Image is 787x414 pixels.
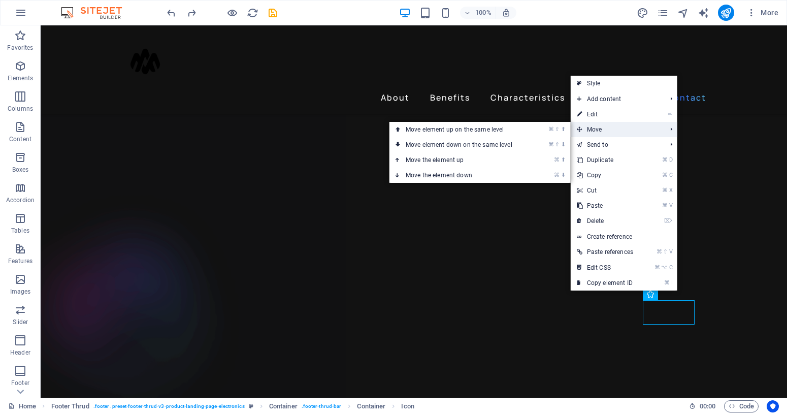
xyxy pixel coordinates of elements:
[718,5,734,21] button: publish
[657,248,662,255] i: ⌘
[165,7,177,19] button: undo
[669,156,672,163] i: D
[51,400,414,412] nav: breadcrumb
[662,187,668,194] i: ⌘
[571,91,662,107] span: Add content
[671,279,672,286] i: I
[561,172,566,178] i: ⬇
[571,260,639,275] a: ⌘⌥CEdit CSS
[767,400,779,412] button: Usercentrics
[246,7,258,19] button: reload
[11,379,29,387] p: Footer
[571,213,639,229] a: ⌦Delete
[561,156,566,163] i: ⬆
[8,257,32,265] p: Features
[555,141,560,148] i: ⇧
[389,152,533,168] a: ⌘⬆Move the element up
[9,135,31,143] p: Content
[571,76,677,91] a: Style
[571,168,639,183] a: ⌘CCopy
[58,7,135,19] img: Editor Logo
[664,217,672,224] i: ⌦
[13,318,28,326] p: Slider
[6,196,35,204] p: Accordion
[389,168,533,183] a: ⌘⬇Move the element down
[51,400,89,412] span: Click to select. Double-click to edit
[669,264,672,271] i: C
[571,275,639,291] a: ⌘ICopy element ID
[401,400,414,412] span: Click to select. Double-click to edit
[668,111,672,117] i: ⏎
[669,172,672,178] i: C
[10,288,31,296] p: Images
[571,107,639,122] a: ⏎Edit
[554,156,560,163] i: ⌘
[661,264,668,271] i: ⌥
[664,279,670,286] i: ⌘
[571,183,639,198] a: ⌘XCut
[249,403,253,409] i: This element is a customizable preset
[677,7,690,19] button: navigator
[698,7,709,19] i: AI Writer
[724,400,759,412] button: Code
[720,7,732,19] i: Publish
[657,7,669,19] i: Pages (Ctrl+Alt+S)
[8,105,33,113] p: Columns
[269,400,298,412] span: Click to select. Double-click to edit
[677,7,689,19] i: Navigator
[561,126,566,133] i: ⬆
[669,248,672,255] i: V
[302,400,342,412] span: . footer-thrud-bar
[548,126,554,133] i: ⌘
[12,166,29,174] p: Boxes
[571,198,639,213] a: ⌘VPaste
[267,7,279,19] button: save
[548,141,554,148] i: ⌘
[571,152,639,168] a: ⌘DDuplicate
[571,122,662,137] span: Move
[746,8,778,18] span: More
[662,156,668,163] i: ⌘
[11,227,29,235] p: Tables
[502,8,511,17] i: On resize automatically adjust zoom level to fit chosen device.
[554,172,560,178] i: ⌘
[637,7,648,19] i: Design (Ctrl+Alt+Y)
[662,172,668,178] i: ⌘
[654,264,660,271] i: ⌘
[460,7,496,19] button: 100%
[657,7,669,19] button: pages
[185,7,198,19] button: redo
[571,229,677,244] a: Create reference
[357,400,385,412] span: Click to select. Double-click to edit
[186,7,198,19] i: Redo: Move elements (Ctrl+Y, ⌘+Y)
[662,202,668,209] i: ⌘
[555,126,560,133] i: ⇧
[669,187,672,194] i: X
[698,7,710,19] button: text_generator
[663,248,668,255] i: ⇧
[8,74,34,82] p: Elements
[8,400,36,412] a: Click to cancel selection. Double-click to open Pages
[389,122,533,137] a: ⌘⇧⬆Move element up on the same level
[700,400,715,412] span: 00 00
[93,400,245,412] span: . footer .preset-footer-thrud-v3-product-landing-page-electronics
[742,5,782,21] button: More
[561,141,566,148] i: ⬇
[475,7,491,19] h6: 100%
[669,202,672,209] i: V
[571,244,639,260] a: ⌘⇧VPaste references
[10,348,30,357] p: Header
[637,7,649,19] button: design
[7,44,33,52] p: Favorites
[689,400,716,412] h6: Session time
[166,7,177,19] i: Undo: Change icon shadow (Ctrl+Z)
[389,137,533,152] a: ⌘⇧⬇Move element down on the same level
[707,402,708,410] span: :
[729,400,754,412] span: Code
[571,137,662,152] a: Send to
